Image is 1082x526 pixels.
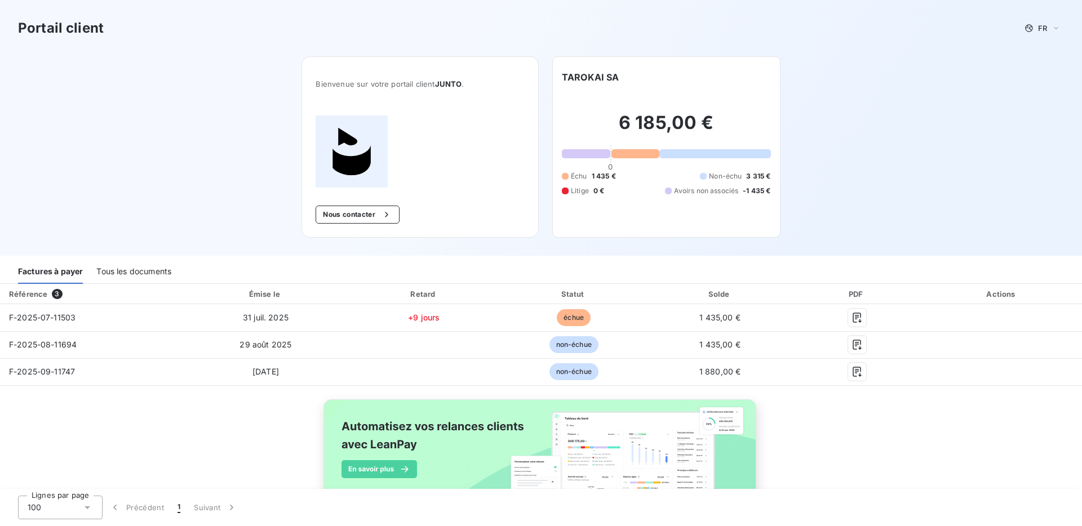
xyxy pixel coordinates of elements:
span: non-échue [549,336,598,353]
button: Suivant [187,496,244,519]
span: 3 [52,289,62,299]
div: PDF [795,288,920,300]
button: Nous contacter [316,206,399,224]
h6: TAROKAI SA [562,70,619,84]
div: Actions [924,288,1080,300]
span: 0 [608,162,613,171]
span: -1 435 € [743,186,770,196]
span: 31 juil. 2025 [243,313,289,322]
h2: 6 185,00 € [562,112,771,145]
span: Non-échu [709,171,742,181]
span: 1 435,00 € [699,313,740,322]
div: Référence [9,289,47,298]
span: 100 [28,502,41,513]
span: 1 435 € [592,171,616,181]
div: Émise le [185,288,346,300]
img: Company logo [316,115,388,188]
span: Échu [571,171,587,181]
span: +9 jours [408,313,440,322]
span: 1 [178,502,180,513]
span: 3 315 € [746,171,770,181]
div: Tous les documents [96,260,171,284]
span: Avoirs non associés [674,186,738,196]
span: Litige [571,186,589,196]
span: 29 août 2025 [240,340,291,349]
span: Bienvenue sur votre portail client . [316,79,525,88]
span: 1 880,00 € [699,367,741,376]
span: échue [557,309,591,326]
span: FR [1038,24,1047,33]
span: 1 435,00 € [699,340,740,349]
div: Factures à payer [18,260,83,284]
span: [DATE] [252,367,279,376]
h3: Portail client [18,18,104,38]
button: 1 [171,496,187,519]
span: F-2025-08-11694 [9,340,77,349]
span: non-échue [549,363,598,380]
span: F-2025-09-11747 [9,367,75,376]
button: Précédent [103,496,171,519]
div: Retard [351,288,498,300]
span: 0 € [593,186,604,196]
span: F-2025-07-11503 [9,313,76,322]
div: Statut [502,288,646,300]
div: Solde [650,288,790,300]
span: JUNTO [435,79,462,88]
